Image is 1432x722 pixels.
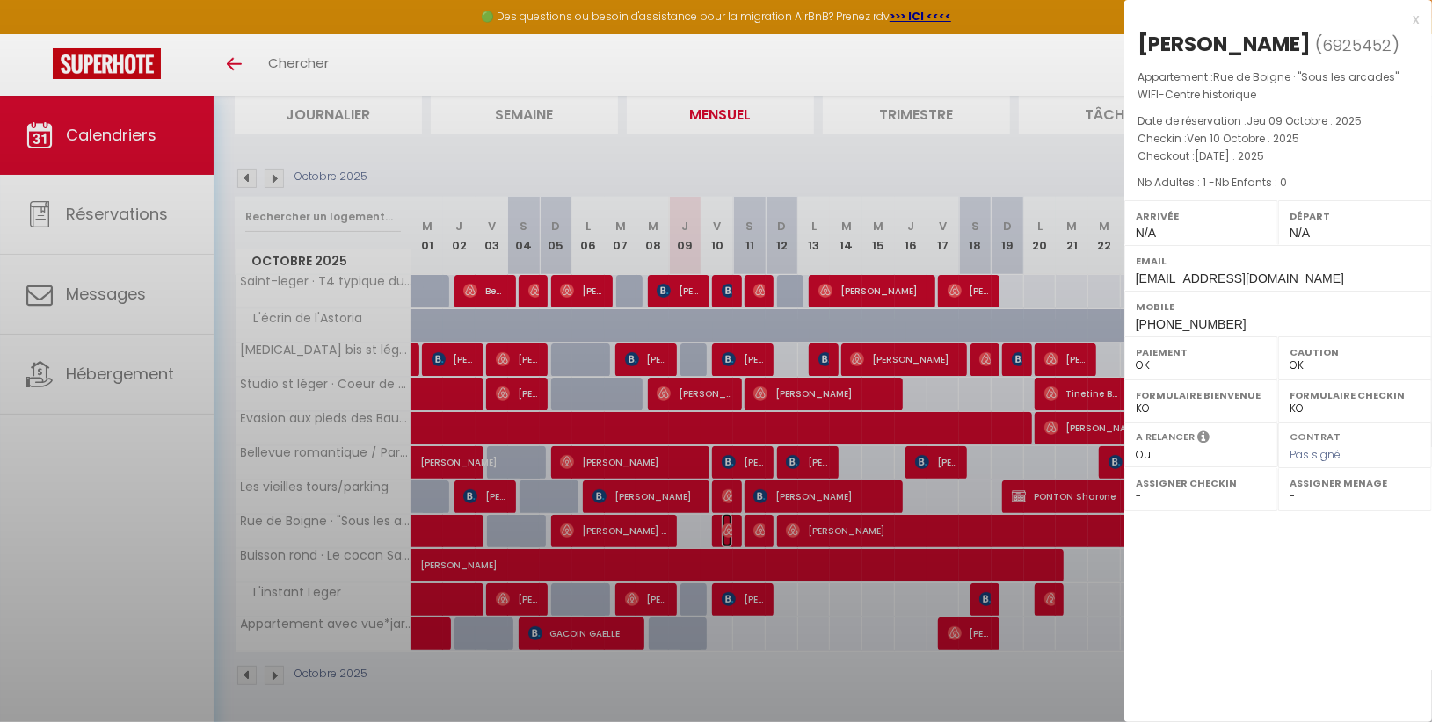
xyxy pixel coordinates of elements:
label: Formulaire Checkin [1290,386,1421,404]
p: Checkin : [1138,130,1419,148]
p: Checkout : [1138,148,1419,165]
label: Assigner Checkin [1136,474,1267,492]
div: [PERSON_NAME] [1138,30,1311,58]
span: [EMAIL_ADDRESS][DOMAIN_NAME] [1136,271,1344,285]
label: Contrat [1290,430,1341,441]
span: 6925452 [1322,34,1392,56]
span: Rue de Boigne · "Sous les arcades" WIFI-Centre historique [1138,69,1399,102]
span: N/A [1136,226,1156,240]
label: Formulaire Bienvenue [1136,386,1267,404]
p: Date de réservation : [1138,112,1419,130]
label: Arrivée [1136,207,1267,225]
i: Sélectionner OUI si vous souhaiter envoyer les séquences de messages post-checkout [1197,430,1210,449]
label: Assigner Menage [1290,474,1421,492]
label: Paiement [1136,343,1267,361]
label: A relancer [1136,430,1195,444]
span: [PHONE_NUMBER] [1136,317,1247,331]
span: Ven 10 Octobre . 2025 [1187,131,1299,146]
span: Pas signé [1290,447,1341,462]
label: Email [1136,252,1421,270]
span: [DATE] . 2025 [1195,148,1264,163]
p: Appartement : [1138,69,1419,104]
span: Nb Enfants : 0 [1215,175,1287,190]
label: Mobile [1136,298,1421,315]
label: Caution [1290,343,1421,361]
span: N/A [1290,226,1310,240]
span: Nb Adultes : 1 - [1138,175,1287,190]
span: Jeu 09 Octobre . 2025 [1247,113,1362,128]
span: ( ) [1315,32,1399,57]
div: x [1124,9,1419,30]
label: Départ [1290,207,1421,225]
